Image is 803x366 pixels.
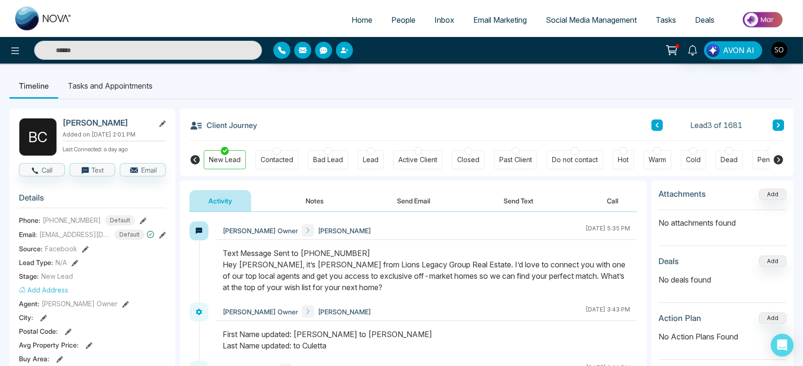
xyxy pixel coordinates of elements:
[723,45,754,56] span: AVON AI
[19,312,33,322] span: City :
[41,271,73,281] span: New Lead
[19,326,58,336] span: Postal Code :
[43,215,101,225] span: [PHONE_NUMBER]
[19,257,53,267] span: Lead Type:
[19,299,39,309] span: Agent:
[759,189,786,200] button: Add
[352,15,372,25] span: Home
[45,244,77,254] span: Facebook
[656,15,676,25] span: Tasks
[120,163,166,176] button: Email
[659,210,786,229] p: No attachments found
[759,312,786,324] button: Add
[58,73,162,99] li: Tasks and Appointments
[473,15,527,25] span: Email Marketing
[729,9,797,30] img: Market-place.gif
[318,307,371,317] span: [PERSON_NAME]
[659,331,786,342] p: No Action Plans Found
[19,118,57,156] div: B C
[659,189,706,199] h3: Attachments
[63,130,166,139] p: Added on [DATE] 2:01 PM
[63,118,151,128] h2: [PERSON_NAME]
[759,256,786,267] button: Add
[485,190,552,211] button: Send Text
[588,190,637,211] button: Call
[659,274,786,285] p: No deals found
[425,11,464,29] a: Inbox
[546,15,637,25] span: Social Media Management
[9,73,58,99] li: Timeline
[659,256,679,266] h3: Deals
[771,334,794,357] div: Open Intercom Messenger
[704,41,762,59] button: AVON AI
[189,118,257,132] h3: Client Journey
[552,155,598,165] div: Do not contact
[42,299,117,309] span: [PERSON_NAME] Owner
[646,11,686,29] a: Tasks
[457,155,479,165] div: Closed
[499,155,532,165] div: Past Client
[382,11,425,29] a: People
[695,15,714,25] span: Deals
[19,271,39,281] span: Stage:
[378,190,449,211] button: Send Email
[649,155,666,165] div: Warm
[63,143,166,154] p: Last Connected: a day ago
[313,155,343,165] div: Bad Lead
[706,44,720,57] img: Lead Flow
[464,11,536,29] a: Email Marketing
[287,190,343,211] button: Notes
[19,193,166,208] h3: Details
[318,226,371,236] span: [PERSON_NAME]
[209,155,241,165] div: New Lead
[434,15,454,25] span: Inbox
[115,229,144,240] span: Default
[19,215,40,225] span: Phone:
[342,11,382,29] a: Home
[19,285,68,295] button: Add Address
[39,229,110,239] span: [EMAIL_ADDRESS][DOMAIN_NAME]
[721,155,738,165] div: Dead
[19,163,65,176] button: Call
[223,307,298,317] span: [PERSON_NAME] Owner
[659,313,701,323] h3: Action Plan
[586,305,630,318] div: [DATE] 3:43 PM
[758,155,784,165] div: Pending
[618,155,629,165] div: Hot
[536,11,646,29] a: Social Media Management
[691,119,743,131] span: Lead 3 of 1681
[19,340,79,350] span: Avg Property Price :
[391,15,415,25] span: People
[19,229,37,239] span: Email:
[19,244,43,254] span: Source:
[105,215,135,226] span: Default
[586,224,630,237] div: [DATE] 5:35 PM
[189,190,251,211] button: Activity
[686,11,724,29] a: Deals
[55,257,67,267] span: N/A
[70,163,116,176] button: Text
[261,155,293,165] div: Contacted
[19,354,49,364] span: Buy Area :
[363,155,379,165] div: Lead
[15,7,72,30] img: Nova CRM Logo
[223,226,298,236] span: [PERSON_NAME] Owner
[398,155,437,165] div: Active Client
[686,155,701,165] div: Cold
[771,42,787,58] img: User Avatar
[759,190,786,198] span: Add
